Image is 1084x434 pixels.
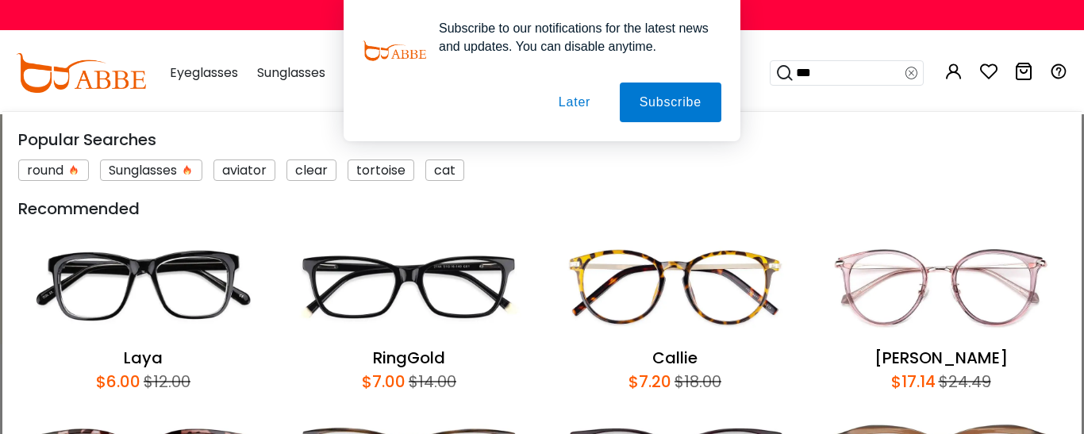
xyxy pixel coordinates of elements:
a: [PERSON_NAME] [875,347,1008,369]
img: Naomi [816,229,1066,346]
div: $24.49 [936,370,991,394]
img: notification icon [363,19,426,83]
div: $17.14 [891,370,936,394]
div: $7.00 [362,370,406,394]
div: $6.00 [96,370,140,394]
button: Later [539,83,610,122]
a: Callie [652,347,698,369]
img: RingGold [284,229,534,346]
div: round [18,159,89,181]
div: cat [425,159,464,181]
div: tortoise [348,159,414,181]
a: Laya [124,347,163,369]
div: aviator [213,159,275,181]
div: $7.20 [628,370,671,394]
div: Sunglasses [100,159,202,181]
div: clear [286,159,336,181]
div: $18.00 [671,370,721,394]
img: Callie [550,229,800,346]
div: $12.00 [140,370,190,394]
a: RingGold [373,347,445,369]
img: Laya [18,229,268,346]
div: Recommended [18,197,1066,221]
div: $14.00 [406,370,456,394]
div: Subscribe to our notifications for the latest news and updates. You can disable anytime. [426,19,721,56]
button: Subscribe [620,83,721,122]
